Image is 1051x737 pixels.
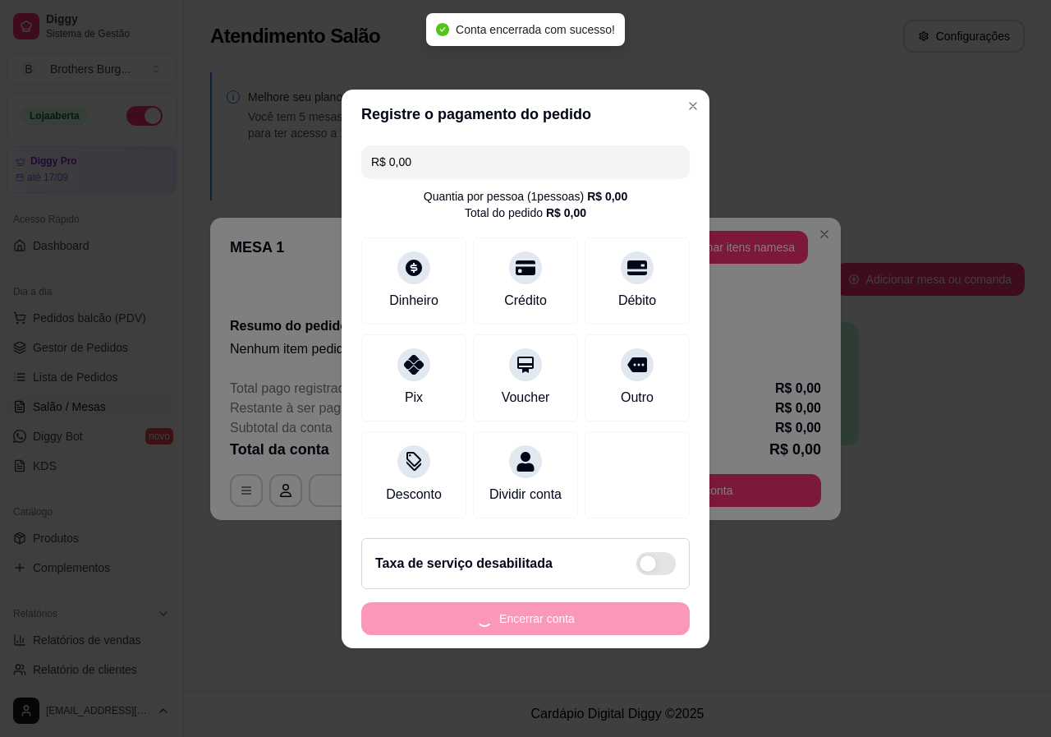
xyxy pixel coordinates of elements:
[436,23,449,36] span: check-circle
[504,291,547,311] div: Crédito
[405,388,423,408] div: Pix
[371,145,680,178] input: Ex.: hambúrguer de cordeiro
[680,93,706,119] button: Close
[386,485,442,504] div: Desconto
[621,388,654,408] div: Outro
[546,205,586,221] div: R$ 0,00
[502,388,550,408] div: Voucher
[465,205,586,221] div: Total do pedido
[587,188,627,205] div: R$ 0,00
[389,291,438,311] div: Dinheiro
[375,554,553,573] h2: Taxa de serviço desabilitada
[424,188,627,205] div: Quantia por pessoa ( 1 pessoas)
[456,23,615,36] span: Conta encerrada com sucesso!
[489,485,562,504] div: Dividir conta
[618,291,656,311] div: Débito
[342,90,709,139] header: Registre o pagamento do pedido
